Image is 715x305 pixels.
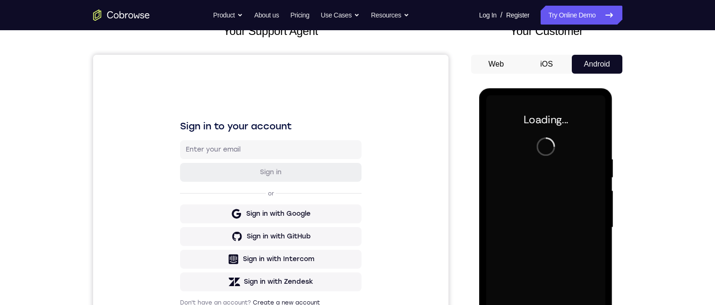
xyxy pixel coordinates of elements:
a: About us [254,6,279,25]
div: Sign in with Intercom [150,200,221,209]
h2: Your Customer [471,23,622,40]
button: Android [572,55,622,74]
a: Try Online Demo [541,6,622,25]
button: Product [213,6,243,25]
span: / [500,9,502,21]
button: Resources [371,6,409,25]
a: Register [506,6,529,25]
button: Sign in with GitHub [87,172,268,191]
div: Sign in with Google [153,154,217,164]
button: Use Cases [321,6,360,25]
button: Web [471,55,522,74]
p: Don't have an account? [87,244,268,252]
a: Go to the home page [93,9,150,21]
a: Log In [479,6,497,25]
button: Sign in with Intercom [87,195,268,214]
button: iOS [521,55,572,74]
p: or [173,135,183,143]
div: Sign in with GitHub [154,177,217,186]
h2: Your Support Agent [93,23,448,40]
button: Sign in with Google [87,150,268,169]
button: Sign in with Zendesk [87,218,268,237]
a: Create a new account [160,245,227,251]
div: Sign in with Zendesk [151,222,220,232]
a: Pricing [290,6,309,25]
